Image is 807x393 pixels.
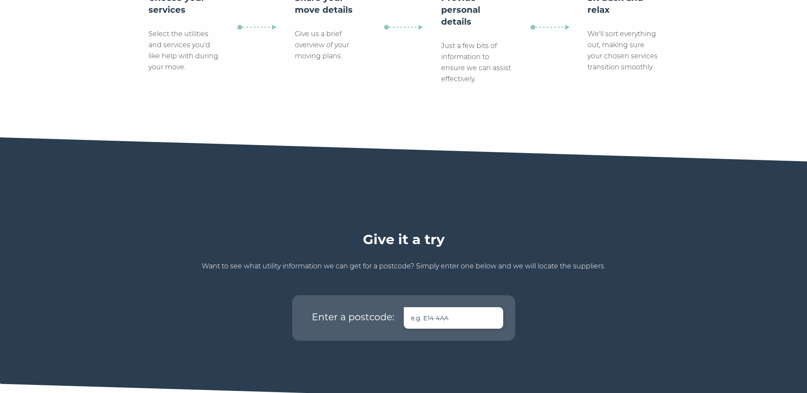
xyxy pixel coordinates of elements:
[148,28,220,73] p: Select the utilities and services you'd like help with during your move.
[587,28,659,73] p: We'll sort everything out, making sure your chosen services transition smoothly.
[237,24,277,30] img: process-arrow.svg
[404,307,503,329] input: e.g. E14 4AA
[295,28,366,62] p: Give us a brief overview of your moving plans.
[530,24,570,30] img: process-arrow.svg
[441,40,512,85] p: Just a few bits of information to ensure we can assist effectively.
[363,231,445,248] h4: Give it a try
[304,311,402,324] label: Enter a postcode:
[202,261,605,272] p: Want to see what utility information we can get for a postcode? Simply enter one below and we wil...
[384,24,423,30] img: process-arrow.svg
